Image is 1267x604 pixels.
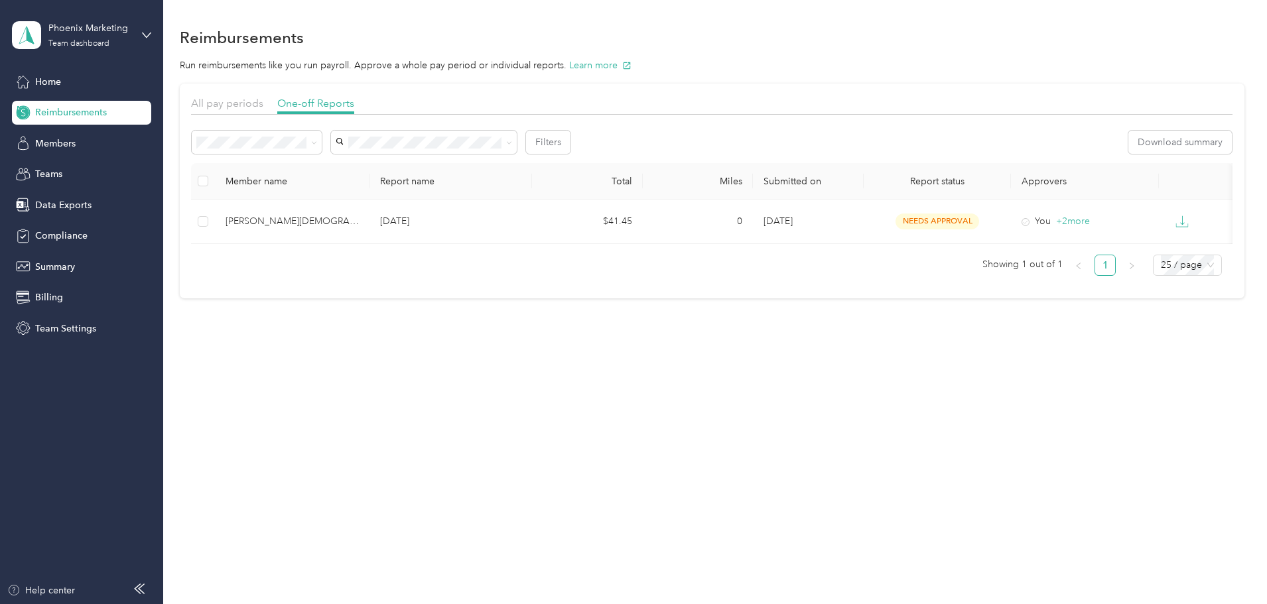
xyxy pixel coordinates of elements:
[1075,262,1083,270] span: left
[180,58,1244,72] p: Run reimbursements like you run payroll. Approve a whole pay period or individual reports.
[7,583,75,597] button: Help center
[569,58,632,72] button: Learn more
[48,40,109,48] div: Team dashboard
[180,30,304,44] h1: Reimbursements
[35,198,92,212] span: Data Exports
[982,255,1063,274] span: Showing 1 out of 1
[191,97,263,109] span: All pay periods
[35,167,62,181] span: Teams
[1121,255,1142,276] button: right
[1068,255,1089,276] button: left
[543,176,632,187] div: Total
[1056,215,1090,227] span: + 2 more
[277,97,354,109] span: One-off Reports
[35,260,75,274] span: Summary
[1068,255,1089,276] li: Previous Page
[1022,214,1148,229] div: You
[35,75,61,89] span: Home
[369,163,532,200] th: Report name
[1161,255,1214,275] span: 25 / page
[1095,255,1115,275] a: 1
[48,21,131,35] div: Phoenix Marketing
[753,163,864,200] th: Submitted on
[1095,255,1116,276] li: 1
[526,131,570,154] button: Filters
[35,322,96,335] span: Team Settings
[1128,262,1136,270] span: right
[1011,163,1158,200] th: Approvers
[35,137,76,151] span: Members
[1128,131,1232,154] button: Download summary
[764,215,793,227] span: [DATE]
[380,214,521,229] p: [DATE]
[896,213,979,229] span: needs approval
[35,105,107,119] span: Reimbursements
[35,229,88,243] span: Compliance
[215,163,369,200] th: Member name
[653,176,743,187] div: Miles
[643,200,754,244] td: 0
[226,214,359,229] div: [PERSON_NAME][DEMOGRAPHIC_DATA]
[1193,530,1267,604] iframe: Everlance-gr Chat Button Frame
[532,200,643,244] td: $41.45
[35,290,63,304] span: Billing
[226,176,359,187] div: Member name
[1121,255,1142,276] li: Next Page
[874,176,1000,187] span: Report status
[1153,255,1222,276] div: Page Size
